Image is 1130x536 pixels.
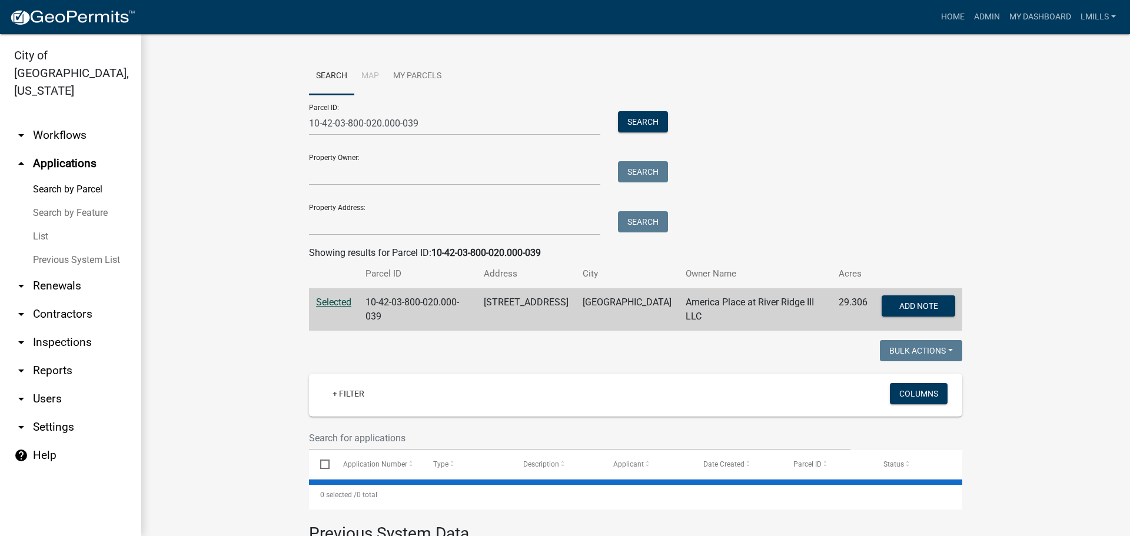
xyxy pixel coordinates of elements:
[386,58,448,95] a: My Parcels
[358,260,477,288] th: Parcel ID
[14,157,28,171] i: arrow_drop_up
[576,288,679,331] td: [GEOGRAPHIC_DATA]
[618,211,668,232] button: Search
[883,460,904,468] span: Status
[309,450,331,478] datatable-header-cell: Select
[576,260,679,288] th: City
[618,161,668,182] button: Search
[679,260,832,288] th: Owner Name
[309,426,850,450] input: Search for applications
[679,288,832,331] td: America Place at River Ridge III LLC
[343,460,407,468] span: Application Number
[832,260,875,288] th: Acres
[613,460,644,468] span: Applicant
[433,460,448,468] span: Type
[431,247,541,258] strong: 10-42-03-800-020.000-039
[421,450,511,478] datatable-header-cell: Type
[477,260,576,288] th: Address
[14,392,28,406] i: arrow_drop_down
[309,480,962,510] div: 0 total
[316,297,351,308] a: Selected
[899,301,938,311] span: Add Note
[1005,6,1076,28] a: My Dashboard
[618,111,668,132] button: Search
[14,420,28,434] i: arrow_drop_down
[890,383,948,404] button: Columns
[936,6,969,28] a: Home
[880,340,962,361] button: Bulk Actions
[309,246,962,260] div: Showing results for Parcel ID:
[512,450,602,478] datatable-header-cell: Description
[14,279,28,293] i: arrow_drop_down
[331,450,421,478] datatable-header-cell: Application Number
[14,448,28,462] i: help
[14,307,28,321] i: arrow_drop_down
[793,460,822,468] span: Parcel ID
[872,450,962,478] datatable-header-cell: Status
[320,491,357,499] span: 0 selected /
[323,383,374,404] a: + Filter
[782,450,872,478] datatable-header-cell: Parcel ID
[523,460,559,468] span: Description
[358,288,477,331] td: 10-42-03-800-020.000-039
[969,6,1005,28] a: Admin
[703,460,745,468] span: Date Created
[14,364,28,378] i: arrow_drop_down
[832,288,875,331] td: 29.306
[14,128,28,142] i: arrow_drop_down
[14,335,28,349] i: arrow_drop_down
[882,295,955,317] button: Add Note
[692,450,782,478] datatable-header-cell: Date Created
[477,288,576,331] td: [STREET_ADDRESS]
[1076,6,1121,28] a: lmills
[602,450,692,478] datatable-header-cell: Applicant
[309,58,354,95] a: Search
